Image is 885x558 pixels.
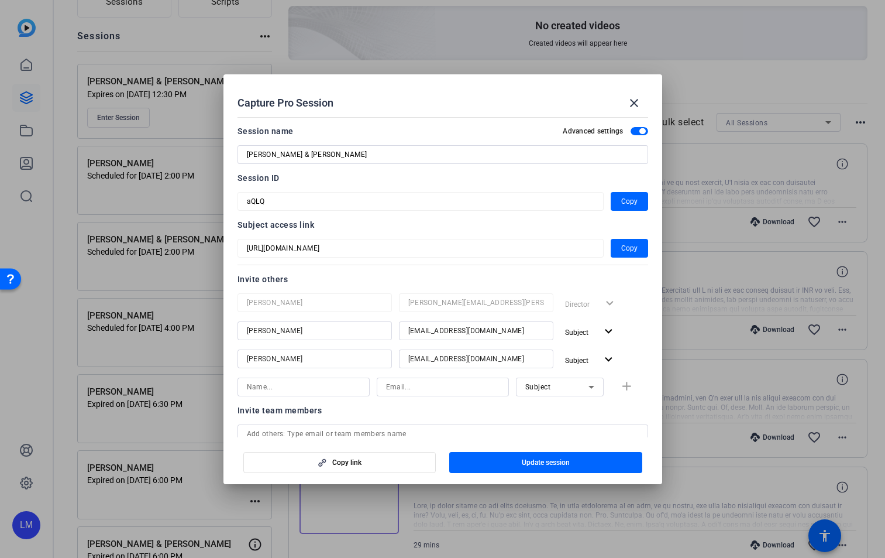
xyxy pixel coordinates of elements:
div: Invite others [237,272,648,286]
input: Session OTP [247,194,594,208]
div: Session ID [237,171,648,185]
input: Name... [247,296,383,310]
button: Subject [560,350,621,371]
span: Subject [525,383,551,391]
span: Subject [565,328,588,337]
input: Session OTP [247,241,594,255]
mat-icon: expand_more [601,324,616,339]
div: Subject access link [237,218,648,232]
span: Copy [621,194,638,208]
button: Copy link [243,452,436,473]
button: Copy [611,192,648,211]
input: Email... [408,352,544,366]
input: Email... [408,324,544,338]
input: Name... [247,324,383,338]
input: Email... [386,380,500,394]
span: Copy link [332,458,361,467]
mat-icon: expand_more [601,352,616,367]
span: Subject [565,357,588,365]
button: Subject [560,321,621,343]
button: Copy [611,239,648,258]
input: Add others: Type email or team members name [247,427,639,441]
div: Session name [237,124,294,138]
div: Invite team members [237,403,648,417]
div: Capture Pro Session [237,89,648,117]
input: Email... [408,296,544,310]
input: Name... [247,352,383,366]
mat-icon: close [627,96,641,110]
input: Enter Session Name [247,148,639,162]
button: Update session [449,452,642,473]
input: Name... [247,380,360,394]
h2: Advanced settings [563,126,623,136]
span: Update session [522,458,570,467]
span: Copy [621,241,638,255]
